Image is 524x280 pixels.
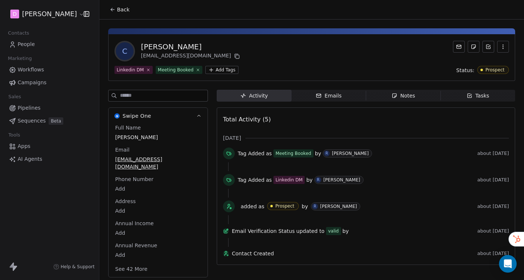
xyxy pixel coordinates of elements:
[6,64,93,76] a: Workflows
[117,6,130,13] span: Back
[325,150,328,156] div: R
[6,38,93,50] a: People
[266,150,272,157] span: as
[22,9,77,19] span: [PERSON_NAME]
[328,227,339,235] div: valid
[5,130,23,141] span: Tools
[232,227,295,235] span: Email Verification Status
[392,92,415,100] div: Notes
[53,264,95,270] a: Help & Support
[315,150,321,157] span: by
[18,155,42,163] span: AI Agents
[117,67,144,73] div: Linkedin DM
[205,66,238,74] button: Add Tags
[240,92,268,100] div: Activity
[276,150,311,157] div: Meeting Booked
[323,177,360,182] div: [PERSON_NAME]
[61,264,95,270] span: Help & Support
[123,112,151,120] span: Swipe One
[18,66,44,74] span: Workflows
[115,251,201,259] span: Add
[6,77,93,89] a: Campaigns
[111,262,152,276] button: See 42 More
[114,242,159,249] span: Annual Revenue
[141,52,241,61] div: [EMAIL_ADDRESS][DOMAIN_NAME]
[18,104,40,112] span: Pipelines
[467,92,489,100] div: Tasks
[302,203,308,210] span: by
[332,151,369,156] div: [PERSON_NAME]
[109,108,208,124] button: Swipe OneSwipe One
[456,67,474,74] span: Status:
[13,10,17,18] span: D
[477,251,509,256] span: about [DATE]
[477,177,509,183] span: about [DATE]
[6,102,93,114] a: Pipelines
[477,150,509,156] span: about [DATE]
[6,140,93,152] a: Apps
[115,207,201,215] span: Add
[18,142,31,150] span: Apps
[223,116,271,123] span: Total Activity (5)
[114,198,137,205] span: Address
[109,124,208,277] div: Swipe OneSwipe One
[49,117,63,125] span: Beta
[296,227,325,235] span: updated to
[158,67,194,73] div: Meeting Booked
[114,220,155,227] span: Annual Income
[18,117,46,125] span: Sequences
[232,250,474,257] span: Contact Created
[320,204,357,209] div: [PERSON_NAME]
[485,67,504,72] div: Prospect
[5,91,24,102] span: Sales
[343,227,349,235] span: by
[5,53,35,64] span: Marketing
[317,177,319,183] div: R
[115,229,201,237] span: Add
[241,203,264,210] span: added as
[9,8,78,20] button: D[PERSON_NAME]
[266,176,272,184] span: as
[114,113,120,118] img: Swipe One
[141,42,241,52] div: [PERSON_NAME]
[477,228,509,234] span: about [DATE]
[275,203,294,209] div: Prospect
[115,185,201,192] span: Add
[114,124,142,131] span: Full Name
[314,203,316,209] div: R
[18,40,35,48] span: People
[238,150,265,157] span: Tag Added
[105,3,134,16] button: Back
[6,153,93,165] a: AI Agents
[18,79,46,86] span: Campaigns
[316,92,341,100] div: Emails
[238,176,265,184] span: Tag Added
[477,203,509,209] span: about [DATE]
[115,134,201,141] span: [PERSON_NAME]
[223,134,241,142] span: [DATE]
[114,176,155,183] span: Phone Number
[114,146,131,153] span: Email
[306,176,312,184] span: by
[499,255,517,273] div: Open Intercom Messenger
[115,156,201,170] span: [EMAIL_ADDRESS][DOMAIN_NAME]
[5,28,32,39] span: Contacts
[116,42,134,60] span: C
[6,115,93,127] a: SequencesBeta
[276,177,303,183] div: Linkedin DM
